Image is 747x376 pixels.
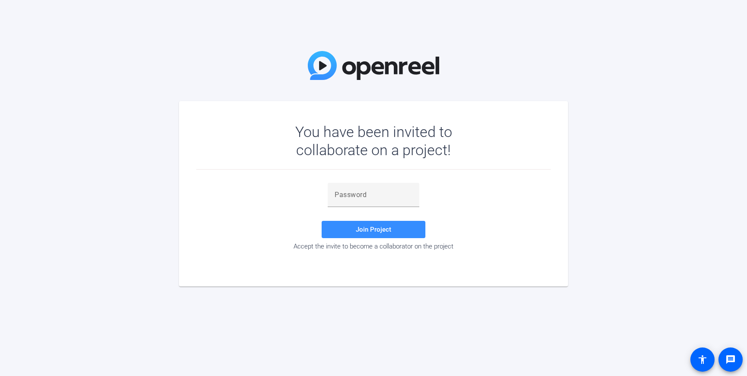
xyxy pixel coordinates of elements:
button: Join Project [322,221,425,238]
span: Join Project [356,226,391,233]
mat-icon: accessibility [697,354,708,365]
input: Password [335,190,412,200]
div: Accept the invite to become a collaborator on the project [196,242,551,250]
img: OpenReel Logo [308,51,439,80]
mat-icon: message [725,354,736,365]
div: You have been invited to collaborate on a project! [270,123,477,159]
